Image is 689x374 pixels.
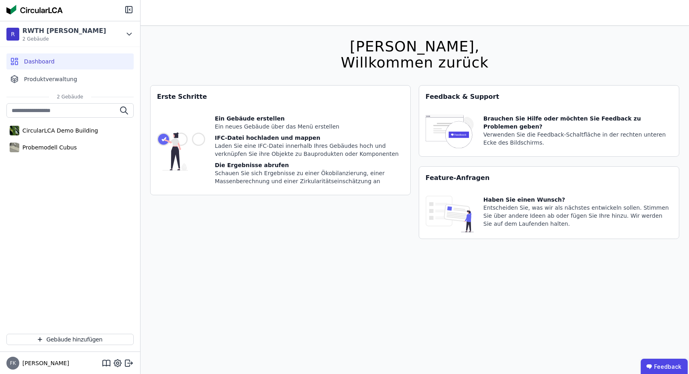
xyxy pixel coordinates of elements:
div: RWTH [PERSON_NAME] [22,26,106,36]
div: Die Ergebnisse abrufen [215,161,404,169]
div: Laden Sie eine IFC-Datei innerhalb Ihres Gebäudes hoch und verknüpfen Sie ihre Objekte zu Bauprod... [215,142,404,158]
div: Feedback & Support [419,86,679,108]
img: Concular [6,5,63,14]
img: CircularLCA Demo Building [10,124,19,137]
div: Probemodell Cubus [19,143,77,151]
div: Erste Schritte [151,86,410,108]
div: Haben Sie einen Wunsch? [483,196,673,204]
div: [PERSON_NAME], [341,39,489,55]
span: Produktverwaltung [24,75,77,83]
span: [PERSON_NAME] [19,359,69,367]
img: getting_started_tile-DrF_GRSv.svg [157,114,205,188]
div: Ein neues Gebäude über das Menü erstellen [215,123,404,131]
button: Gebäude hinzufügen [6,334,134,345]
div: CircularLCA Demo Building [19,127,98,135]
img: feature_request_tile-UiXE1qGU.svg [426,196,474,232]
div: Schauen Sie sich Ergebnisse zu einer Ökobilanzierung, einer Massenberechnung und einer Zirkularit... [215,169,404,185]
img: Probemodell Cubus [10,141,19,154]
img: feedback-icon-HCTs5lye.svg [426,114,474,150]
div: Feature-Anfragen [419,167,679,189]
span: 2 Gebäude [49,94,92,100]
div: Brauchen Sie Hilfe oder möchten Sie Feedback zu Problemen geben? [483,114,673,131]
span: 2 Gebäude [22,36,106,42]
span: Dashboard [24,57,55,65]
div: Entscheiden Sie, was wir als nächstes entwickeln sollen. Stimmen Sie über andere Ideen ab oder fü... [483,204,673,228]
div: Ein Gebäude erstellen [215,114,404,123]
div: Willkommen zurück [341,55,489,71]
div: R [6,28,19,41]
div: IFC-Datei hochladen und mappen [215,134,404,142]
span: FK [10,361,16,366]
div: Verwenden Sie die Feedback-Schaltfläche in der rechten unteren Ecke des Bildschirms. [483,131,673,147]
